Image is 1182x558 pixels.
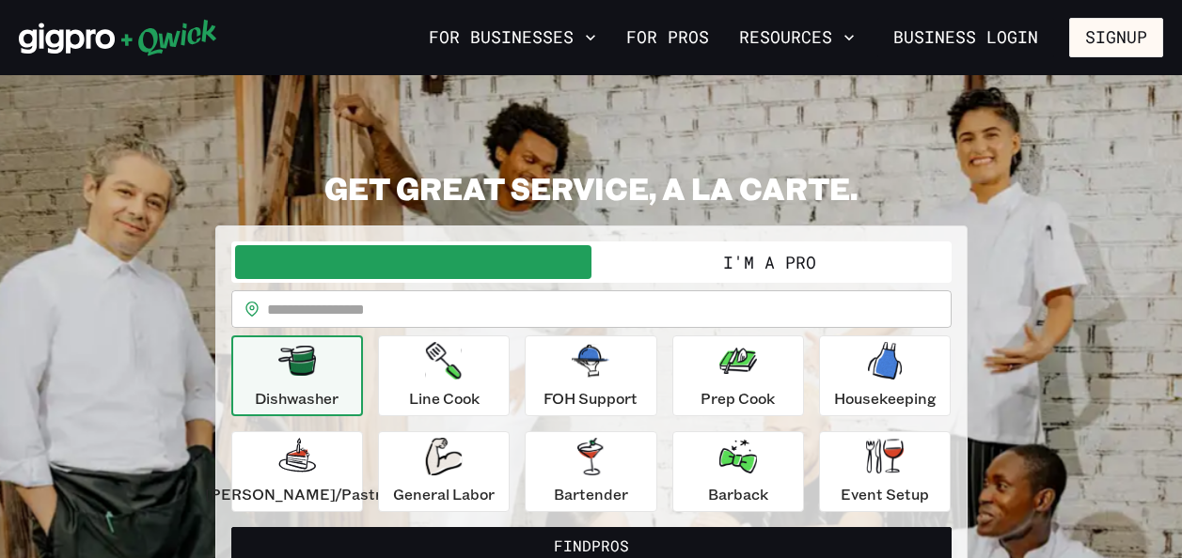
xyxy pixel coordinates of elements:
[619,22,717,54] a: For Pros
[834,387,937,410] p: Housekeeping
[205,483,389,505] p: [PERSON_NAME]/Pastry
[672,431,804,512] button: Barback
[378,335,510,416] button: Line Cook
[235,245,591,279] button: I'm a Business
[1069,18,1163,57] button: Signup
[819,335,951,416] button: Housekeeping
[215,169,968,207] h2: GET GREAT SERVICE, A LA CARTE.
[732,22,862,54] button: Resources
[819,431,951,512] button: Event Setup
[877,18,1054,57] a: Business Login
[525,431,656,512] button: Bartender
[421,22,604,54] button: For Businesses
[544,387,638,410] p: FOH Support
[708,483,768,505] p: Barback
[701,387,775,410] p: Prep Cook
[409,387,480,410] p: Line Cook
[554,483,628,505] p: Bartender
[393,483,495,505] p: General Labor
[231,335,363,416] button: Dishwasher
[672,335,804,416] button: Prep Cook
[378,431,510,512] button: General Labor
[255,387,339,410] p: Dishwasher
[525,335,656,416] button: FOH Support
[231,431,363,512] button: [PERSON_NAME]/Pastry
[841,483,929,505] p: Event Setup
[591,245,948,279] button: I'm a Pro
